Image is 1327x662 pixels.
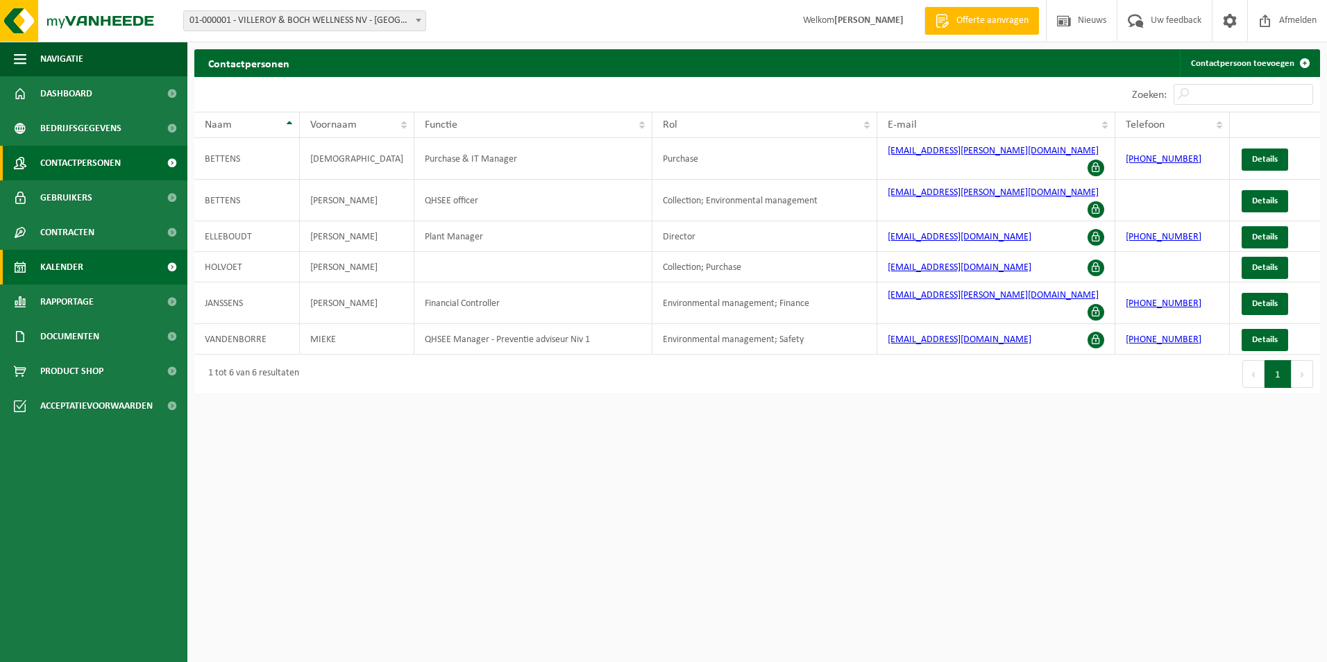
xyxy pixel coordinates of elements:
a: [PHONE_NUMBER] [1126,334,1201,345]
span: Kalender [40,250,83,285]
a: [EMAIL_ADDRESS][DOMAIN_NAME] [888,232,1031,242]
td: QHSEE officer [414,180,652,221]
span: Functie [425,119,457,130]
td: Director [652,221,877,252]
span: Navigatie [40,42,83,76]
span: Dashboard [40,76,92,111]
span: 01-000001 - VILLEROY & BOCH WELLNESS NV - ROESELARE [183,10,426,31]
a: [EMAIL_ADDRESS][PERSON_NAME][DOMAIN_NAME] [888,146,1099,156]
a: Contactpersoon toevoegen [1180,49,1319,77]
td: ELLEBOUDT [194,221,300,252]
span: Details [1252,299,1278,308]
span: Bedrijfsgegevens [40,111,121,146]
span: E-mail [888,119,917,130]
span: 01-000001 - VILLEROY & BOCH WELLNESS NV - ROESELARE [184,11,425,31]
a: Details [1242,148,1288,171]
span: Rapportage [40,285,94,319]
span: Gebruikers [40,180,92,215]
h2: Contactpersonen [194,49,303,76]
span: Acceptatievoorwaarden [40,389,153,423]
span: Details [1252,335,1278,344]
td: [PERSON_NAME] [300,252,414,282]
a: [EMAIL_ADDRESS][PERSON_NAME][DOMAIN_NAME] [888,290,1099,300]
td: Financial Controller [414,282,652,324]
td: Environmental management; Finance [652,282,877,324]
button: 1 [1265,360,1292,388]
a: Details [1242,329,1288,351]
a: Details [1242,226,1288,248]
button: Previous [1242,360,1265,388]
td: VANDENBORRE [194,324,300,355]
a: [EMAIL_ADDRESS][DOMAIN_NAME] [888,334,1031,345]
a: [EMAIL_ADDRESS][PERSON_NAME][DOMAIN_NAME] [888,187,1099,198]
div: 1 tot 6 van 6 resultaten [201,362,299,387]
td: HOLVOET [194,252,300,282]
a: [PHONE_NUMBER] [1126,154,1201,164]
span: Offerte aanvragen [953,14,1032,28]
span: Rol [663,119,677,130]
a: Details [1242,293,1288,315]
td: BETTENS [194,138,300,180]
span: Naam [205,119,232,130]
span: Product Shop [40,354,103,389]
td: Collection; Purchase [652,252,877,282]
span: Telefoon [1126,119,1165,130]
td: [DEMOGRAPHIC_DATA] [300,138,414,180]
td: Plant Manager [414,221,652,252]
a: [EMAIL_ADDRESS][DOMAIN_NAME] [888,262,1031,273]
td: BETTENS [194,180,300,221]
span: Details [1252,263,1278,272]
td: QHSEE Manager - Preventie adviseur Niv 1 [414,324,652,355]
td: [PERSON_NAME] [300,282,414,324]
a: Details [1242,257,1288,279]
span: Contracten [40,215,94,250]
span: Voornaam [310,119,357,130]
td: Collection; Environmental management [652,180,877,221]
td: Environmental management; Safety [652,324,877,355]
a: Details [1242,190,1288,212]
td: [PERSON_NAME] [300,180,414,221]
button: Next [1292,360,1313,388]
span: Documenten [40,319,99,354]
td: Purchase [652,138,877,180]
td: Purchase & IT Manager [414,138,652,180]
span: Details [1252,232,1278,241]
label: Zoeken: [1132,90,1167,101]
td: [PERSON_NAME] [300,221,414,252]
span: Details [1252,155,1278,164]
span: Details [1252,196,1278,205]
td: JANSSENS [194,282,300,324]
a: [PHONE_NUMBER] [1126,232,1201,242]
a: Offerte aanvragen [924,7,1039,35]
a: [PHONE_NUMBER] [1126,298,1201,309]
td: MIEKE [300,324,414,355]
strong: [PERSON_NAME] [834,15,904,26]
span: Contactpersonen [40,146,121,180]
